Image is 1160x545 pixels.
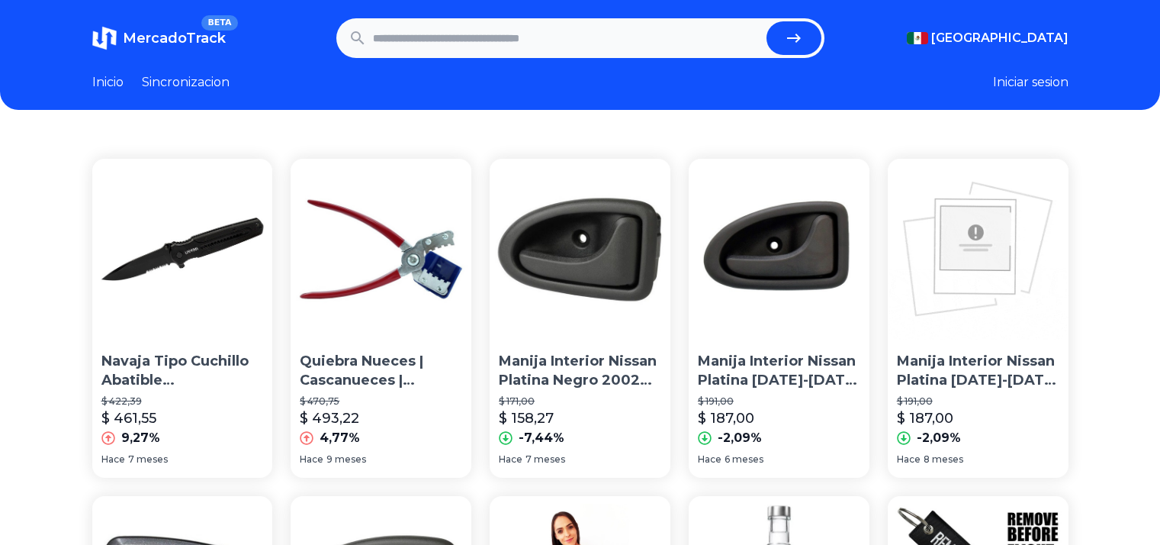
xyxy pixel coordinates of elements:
[689,159,869,478] a: Manija Interior Nissan Platina 2000-2007 Der RngManija Interior Nissan Platina [DATE]-[DATE] Der ...
[92,73,124,92] a: Inicio
[698,408,754,429] p: $ 187,00
[499,453,522,466] span: Hace
[92,159,273,478] a: Navaja Tipo Cuchillo Abatible Urrea 686 32802666Navaja Tipo Cuchillo Abatible [PERSON_NAME] 686 3...
[499,352,661,390] p: Manija Interior Nissan Platina Negro 2002 2003 2004 2005
[123,30,226,47] span: MercadoTrack
[101,395,264,408] p: $ 422,39
[698,453,721,466] span: Hace
[142,73,230,92] a: Sincronizacion
[300,408,359,429] p: $ 493,22
[499,408,554,429] p: $ 158,27
[689,159,869,340] img: Manija Interior Nissan Platina 2000-2007 Der Rng
[993,73,1068,92] button: Iniciar sesion
[320,429,360,447] p: 4,77%
[499,395,661,408] p: $ 171,00
[931,29,1068,47] span: [GEOGRAPHIC_DATA]
[907,29,1068,47] button: [GEOGRAPHIC_DATA]
[92,26,226,50] a: MercadoTrackBETA
[128,453,168,466] span: 7 meses
[300,395,462,408] p: $ 470,75
[897,453,921,466] span: Hace
[525,453,565,466] span: 7 meses
[291,159,471,478] a: Quiebra Nueces | Cascanueces | Pinza Para Nuez 31000010Quiebra Nueces | Cascanueces | [GEOGRAPHIC...
[907,32,928,44] img: Mexico
[201,15,237,31] span: BETA
[888,159,1068,340] img: Manija Interior Nissan Platina 2000-2007 Der Rng
[924,453,963,466] span: 8 meses
[698,395,860,408] p: $ 191,00
[291,159,471,340] img: Quiebra Nueces | Cascanueces | Pinza Para Nuez 31000010
[92,26,117,50] img: MercadoTrack
[897,395,1059,408] p: $ 191,00
[300,453,323,466] span: Hace
[121,429,160,447] p: 9,27%
[490,159,670,340] img: Manija Interior Nissan Platina Negro 2002 2003 2004 2005
[718,429,762,447] p: -2,09%
[300,352,462,390] p: Quiebra Nueces | Cascanueces | [GEOGRAPHIC_DATA] 31000010
[897,408,953,429] p: $ 187,00
[698,352,860,390] p: Manija Interior Nissan Platina [DATE]-[DATE] Der Rng
[490,159,670,478] a: Manija Interior Nissan Platina Negro 2002 2003 2004 2005Manija Interior Nissan Platina Negro 2002...
[92,159,273,340] img: Navaja Tipo Cuchillo Abatible Urrea 686 32802666
[101,408,156,429] p: $ 461,55
[101,352,264,390] p: Navaja Tipo Cuchillo Abatible [PERSON_NAME] 686 32802666
[897,352,1059,390] p: Manija Interior Nissan Platina [DATE]-[DATE] Der Rng
[519,429,564,447] p: -7,44%
[326,453,366,466] span: 9 meses
[101,453,125,466] span: Hace
[725,453,763,466] span: 6 meses
[917,429,961,447] p: -2,09%
[888,159,1068,478] a: Manija Interior Nissan Platina 2000-2007 Der RngManija Interior Nissan Platina [DATE]-[DATE] Der ...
